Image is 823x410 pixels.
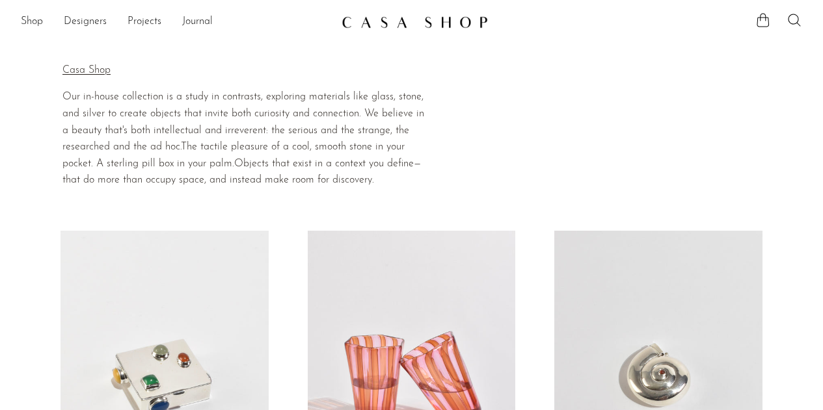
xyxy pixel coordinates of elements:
[62,89,433,189] div: Page 4
[64,14,107,31] a: Designers
[62,62,433,79] p: Casa Shop
[62,92,424,152] span: Our in-house collection is a study in contrasts, exploring materials like glass, stone, and silve...
[62,142,405,169] span: e tactile pleasure of a cool, smooth stone in your pocket. A sterling pill box in your palm.
[182,14,213,31] a: Journal
[234,159,398,169] span: Objects that exist in a context you de
[128,14,161,31] a: Projects
[21,14,43,31] a: Shop
[181,142,192,152] span: Th
[398,159,403,169] span: fi
[21,11,331,33] nav: Desktop navigation
[21,11,331,33] ul: NEW HEADER MENU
